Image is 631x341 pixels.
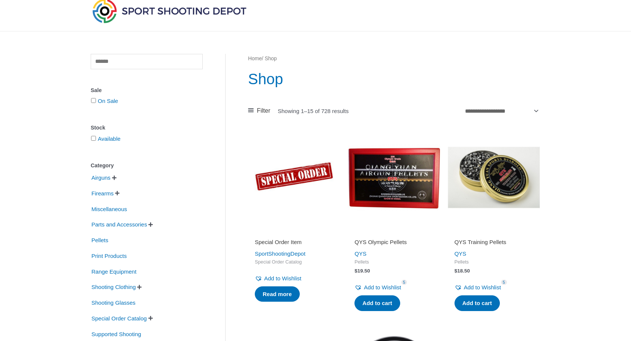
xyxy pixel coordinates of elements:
[348,131,440,223] img: QYS Olympic Pellets
[257,105,271,116] span: Filter
[248,54,540,64] nav: Breadcrumb
[354,268,370,274] bdi: 19.50
[91,85,203,96] div: Sale
[464,284,501,290] span: Add to Wishlist
[91,190,114,196] a: Firearms
[91,268,137,274] a: Range Equipment
[255,286,300,302] a: Read more about “Special Order Item”
[91,122,203,133] div: Stock
[255,238,333,246] h2: Special Order Item
[455,228,533,237] iframe: Customer reviews powered by Trustpilot
[91,250,127,262] span: Print Products
[91,171,111,184] span: Airguns
[91,265,137,278] span: Range Equipment
[91,299,136,305] a: Shooting Glasses
[264,275,301,281] span: Add to Wishlist
[248,131,340,223] img: Special Order Item
[354,259,433,265] span: Pellets
[501,280,507,285] span: 5
[91,281,136,293] span: Shooting Clothing
[98,136,121,142] a: Available
[354,228,433,237] iframe: Customer reviews powered by Trustpilot
[248,68,540,89] h1: Shop
[278,108,348,114] p: Showing 1–15 of 728 results
[98,98,118,104] a: On Sale
[137,284,142,290] span: 
[91,237,109,243] a: Pellets
[401,280,407,285] span: 5
[91,160,203,171] div: Category
[248,105,270,116] a: Filter
[255,228,333,237] iframe: Customer reviews powered by Trustpilot
[455,259,533,265] span: Pellets
[115,191,120,196] span: 
[91,203,128,216] span: Miscellaneous
[354,238,433,249] a: QYS Olympic Pellets
[364,284,401,290] span: Add to Wishlist
[354,295,400,311] a: Add to cart: “QYS Olympic Pellets”
[462,104,540,117] select: Shop order
[255,250,305,257] a: SportShootingDepot
[91,234,109,247] span: Pellets
[455,268,470,274] bdi: 18.50
[91,330,142,337] a: Supported Shooting
[91,296,136,309] span: Shooting Glasses
[91,136,96,141] input: Available
[455,238,533,249] a: QYS Training Pellets
[91,221,148,227] a: Parts and Accessories
[448,131,540,223] img: QYS Training Pellets
[354,282,401,293] a: Add to Wishlist
[255,238,333,249] a: Special Order Item
[455,282,501,293] a: Add to Wishlist
[91,328,142,341] span: Supported Shooting
[354,238,433,246] h2: QYS Olympic Pellets
[91,218,148,231] span: Parts and Accessories
[255,273,301,284] a: Add to Wishlist
[91,174,111,180] a: Airguns
[91,205,128,211] a: Miscellaneous
[91,98,96,103] input: On Sale
[91,252,127,259] a: Print Products
[248,56,262,61] a: Home
[354,250,366,257] a: QYS
[148,222,153,227] span: 
[455,268,458,274] span: $
[455,250,467,257] a: QYS
[91,315,148,321] a: Special Order Catalog
[255,259,333,265] span: Special Order Catalog
[91,283,136,290] a: Shooting Clothing
[112,175,117,180] span: 
[354,268,357,274] span: $
[148,316,153,321] span: 
[455,238,533,246] h2: QYS Training Pellets
[455,295,500,311] a: Add to cart: “QYS Training Pellets”
[91,187,114,200] span: Firearms
[91,312,148,325] span: Special Order Catalog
